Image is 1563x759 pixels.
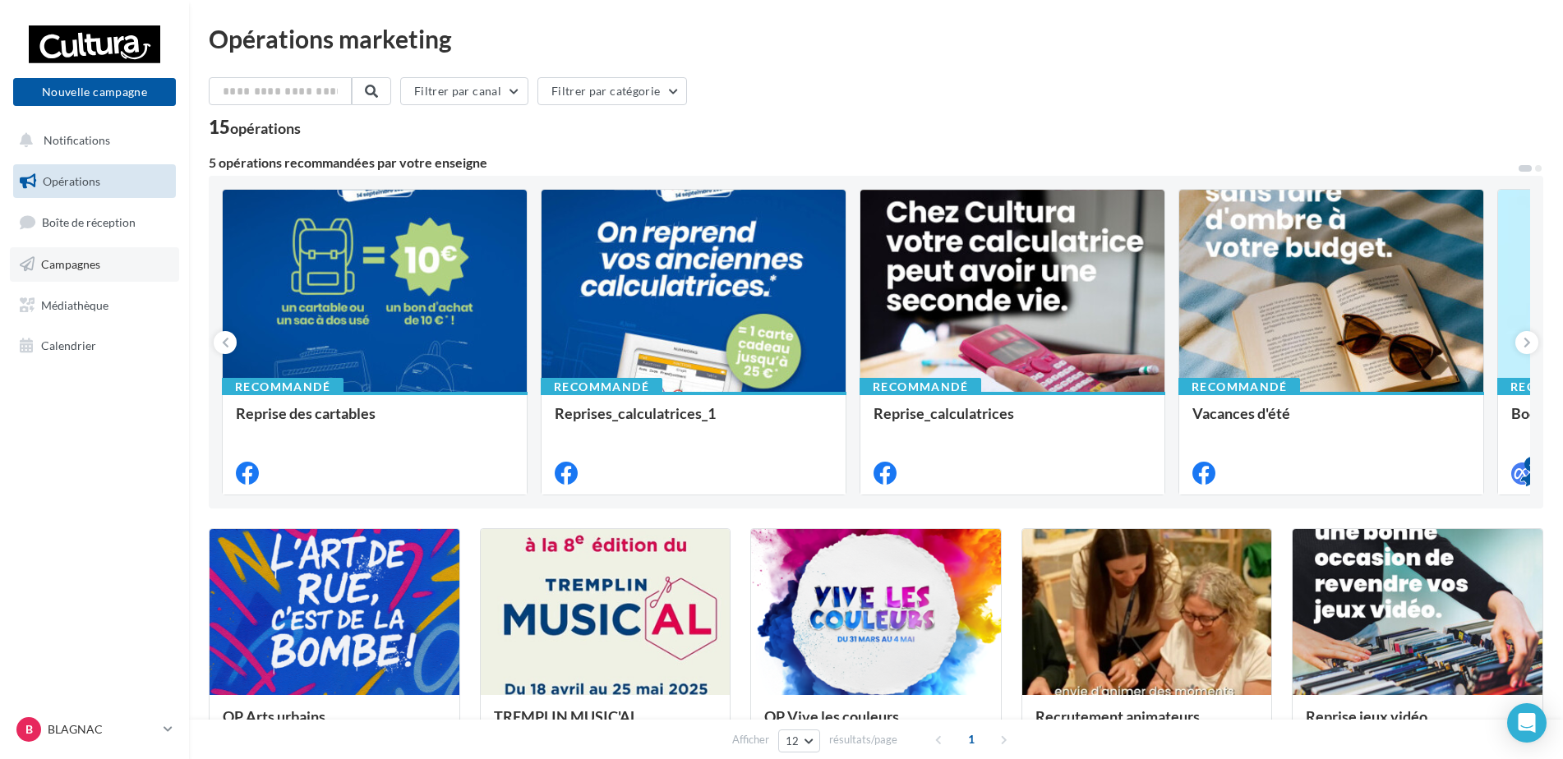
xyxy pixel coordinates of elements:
[778,729,820,752] button: 12
[48,721,157,738] p: BLAGNAC
[10,329,179,363] a: Calendrier
[1178,378,1300,396] div: Recommandé
[10,123,173,158] button: Notifications
[41,297,108,311] span: Médiathèque
[41,338,96,352] span: Calendrier
[223,708,446,741] div: OP Arts urbains
[10,247,179,282] a: Campagnes
[494,708,717,741] div: TREMPLIN MUSIC'AL
[764,708,988,741] div: OP Vive les couleurs
[236,405,514,438] div: Reprise des cartables
[41,257,100,271] span: Campagnes
[230,121,301,136] div: opérations
[555,405,832,438] div: Reprises_calculatrices_1
[10,205,179,240] a: Boîte de réception
[874,405,1151,438] div: Reprise_calculatrices
[786,734,800,747] span: 12
[1306,708,1529,741] div: Reprise jeux vidéo
[1507,703,1547,743] div: Open Intercom Messenger
[10,288,179,323] a: Médiathèque
[13,78,176,106] button: Nouvelle campagne
[209,156,1517,169] div: 5 opérations recommandées par votre enseigne
[44,133,110,147] span: Notifications
[13,714,176,745] a: B BLAGNAC
[1524,457,1539,471] div: 4
[1192,405,1470,438] div: Vacances d'été
[209,26,1543,51] div: Opérations marketing
[43,174,100,188] span: Opérations
[10,164,179,199] a: Opérations
[1035,708,1259,741] div: Recrutement animateurs
[42,215,136,229] span: Boîte de réception
[958,726,984,752] span: 1
[829,732,897,747] span: résultats/page
[732,732,769,747] span: Afficher
[537,77,687,105] button: Filtrer par catégorie
[400,77,528,105] button: Filtrer par canal
[541,378,662,396] div: Recommandé
[222,378,343,396] div: Recommandé
[860,378,981,396] div: Recommandé
[25,721,33,738] span: B
[209,118,301,136] div: 15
